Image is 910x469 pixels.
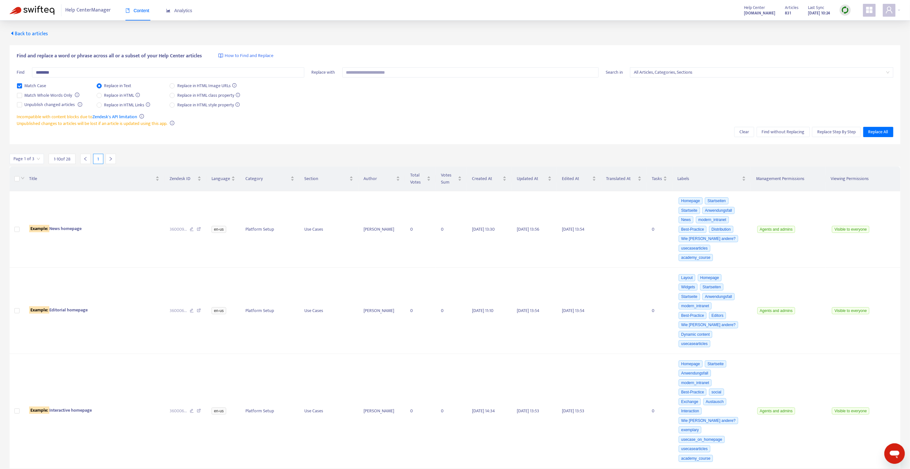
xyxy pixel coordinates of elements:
span: Replace in HTML style property [175,102,242,109]
th: Votes Sum [436,167,467,191]
td: 0 [436,268,467,354]
span: Match Whole Words Only [22,92,75,99]
span: How to Find and Replace [225,52,274,60]
span: Incompatible with content blocks due to [17,113,137,120]
span: book [125,8,130,13]
span: Editors [709,312,726,319]
th: Management Permissions [751,167,826,191]
span: [DATE] 13:54 [517,307,539,314]
span: usecasearticles [679,445,710,452]
span: News [679,216,693,223]
strong: [DATE] 10:24 [808,10,830,17]
td: 0 [405,191,436,268]
sqkw: Example: [29,407,49,414]
td: 0 [405,268,436,354]
span: Content [125,8,149,13]
span: info-circle [75,93,79,97]
th: Updated At [512,167,557,191]
span: Help Center [744,4,765,11]
span: modern_intranet [696,216,729,223]
span: Category [245,175,289,182]
td: 0 [405,354,436,469]
span: Replace Step By Step [817,128,856,136]
span: Anwendungsfall [679,370,711,377]
span: Language [212,175,230,182]
th: Zendesk ID [164,167,206,191]
img: Swifteq [10,6,54,15]
span: Replace in HTML [102,92,143,99]
span: [DATE] 13:30 [472,226,495,233]
span: Updated At [517,175,547,182]
td: Platform Setup [240,268,299,354]
span: 360009 ... [170,226,187,233]
span: Replace in Text [102,82,134,89]
span: user [885,6,893,14]
span: Homepage [679,360,703,367]
th: Translated At [601,167,647,191]
span: usecase_on_homepage [679,436,725,443]
span: Editorial homepage [29,306,88,314]
span: Author [363,175,395,182]
span: Unpublished changes to articles will be lost if an article is updated using this app. [17,120,168,127]
span: Help Center Manager [66,4,111,16]
span: en-us [212,307,226,314]
iframe: Button to launch messaging window [884,443,905,464]
span: 1 - 10 of 28 [54,156,70,162]
span: Match Case [22,82,49,89]
span: Interaction [679,407,702,415]
td: Use Cases [299,191,358,268]
span: Homepage [679,197,703,204]
span: All Articles, Categories, Sections [634,68,890,77]
span: Anwendungsfall [702,207,735,214]
span: Replace in HTML Image URLs [175,82,239,89]
td: [PERSON_NAME] [358,354,405,469]
span: Replace All [868,128,888,136]
button: Clear [734,127,754,137]
td: 0 [436,354,467,469]
td: Platform Setup [240,191,299,268]
span: Analytics [166,8,192,13]
sqkw: Example: [29,225,49,232]
span: [DATE] 13:54 [562,226,585,233]
span: Unpublish changed articles [22,101,78,108]
span: Austausch [703,398,726,405]
span: Dynamic content [679,331,712,338]
span: Startseiten [700,284,723,291]
img: sync.dc5367851b00ba804db3.png [841,6,849,14]
span: Zendesk ID [170,175,196,182]
span: Find and replace a word or phrase across all or a subset of your Help Center articles [17,52,202,60]
span: Widgets [679,284,698,291]
span: Best-Practice [679,226,706,233]
span: [DATE] 13:53 [562,407,584,415]
a: Zendesk's API limitation [93,113,137,120]
span: Created At [472,175,501,182]
span: down [21,176,25,180]
td: 0 [647,191,672,268]
span: [DATE] 13:54 [562,307,585,314]
span: Visible to everyone [832,407,869,415]
span: Find without Replacing [762,128,805,136]
span: [DATE] 11:10 [472,307,493,314]
td: Platform Setup [240,354,299,469]
button: Find without Replacing [757,127,810,137]
span: en-us [212,407,226,415]
span: Layout [679,274,695,281]
sqkw: Example: [29,306,49,314]
span: Votes Sum [441,172,457,186]
td: 0 [436,191,467,268]
span: 360006 ... [170,307,187,314]
span: Distribution [709,226,733,233]
span: usecasearticles [679,340,710,347]
span: Exchange [679,398,701,405]
strong: [DOMAIN_NAME] [744,10,775,17]
span: Find [17,69,25,76]
th: Language [206,167,240,191]
td: 0 [647,268,672,354]
span: Edited At [562,175,591,182]
span: Interactive homepage [29,407,92,414]
span: area-chart [166,8,171,13]
span: exemplary [679,426,701,433]
span: modern_intranet [679,302,712,309]
img: image-link [218,53,223,58]
span: Startseite [679,207,700,214]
